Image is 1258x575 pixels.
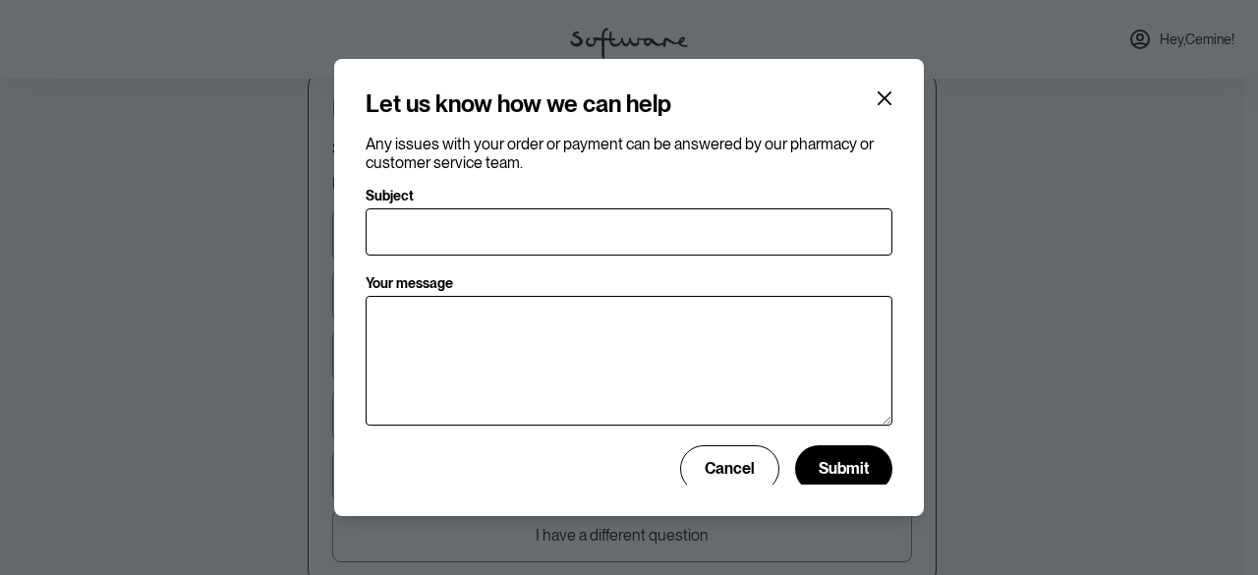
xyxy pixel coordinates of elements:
[366,188,414,204] p: Subject
[366,275,453,292] p: Your message
[366,135,892,172] p: Any issues with your order or payment can be answered by our pharmacy or customer service team.
[705,459,755,478] span: Cancel
[795,445,892,492] button: Submit
[366,90,671,119] h4: Let us know how we can help
[869,83,900,114] button: Close
[819,459,869,478] span: Submit
[680,445,779,492] button: Cancel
